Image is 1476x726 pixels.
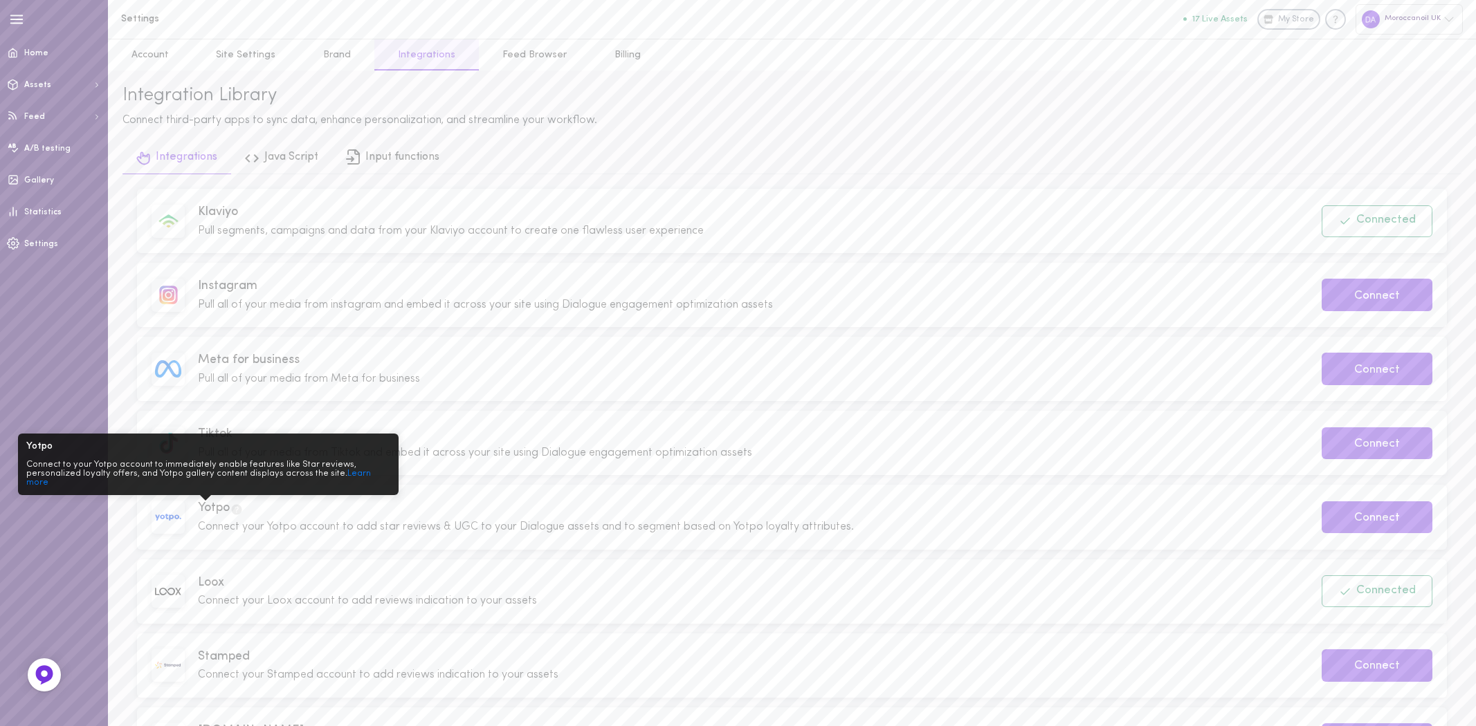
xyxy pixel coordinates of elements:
[374,39,479,71] a: Integrations
[24,49,48,57] span: Home
[24,81,51,89] span: Assets
[1257,9,1320,30] a: My Store
[198,648,1302,665] span: Stamped
[198,595,537,606] span: Connect your Loox account to add reviews indication to your assets
[159,432,178,454] img: image
[479,39,590,71] a: Feed Browser
[155,588,181,595] img: image
[108,39,192,71] a: Account
[24,208,62,216] span: Statistics
[1322,205,1432,237] button: Connected
[198,351,1302,369] span: Meta for business
[1322,353,1432,385] button: Connect
[121,14,349,24] h1: Settings
[34,664,55,685] img: Feedback Button
[122,112,1461,129] div: Connect third-party apps to sync data, enhance personalization, and streamline your workflow.
[591,39,664,71] a: Billing
[1322,649,1432,682] button: Connect
[198,225,704,236] span: Pull segments, campaigns and data from your Klaviyo account to create one flawless user experience
[1278,14,1314,26] span: My Store
[198,425,1302,443] span: Tiktok
[300,39,374,71] a: Brand
[198,574,1302,591] span: Loox
[198,521,854,532] span: Connect your Yotpo account to add star reviews & UGC to your Dialogue assets and to segment based...
[24,113,45,121] span: Feed
[192,39,299,71] a: Site Settings
[155,514,181,521] img: image
[198,447,752,458] span: Pull all of your media from Tiktok and embed it across your site using Dialogue engagement optimi...
[198,373,420,384] span: Pull all of your media from Meta for business
[1322,575,1432,607] button: Connected
[198,499,1302,516] span: Yotpo
[198,669,558,680] span: Connect your Stamped account to add reviews indication to your assets
[1322,427,1432,460] button: Connect
[26,469,371,487] a: Learn more
[1325,9,1346,30] div: Knowledge center
[159,286,178,304] img: image
[24,145,71,153] span: A/B testing
[1322,279,1432,311] button: Connect
[198,277,1302,295] span: Instagram
[1183,15,1257,24] a: 17 Live Assets
[1356,4,1463,34] div: Moroccanoil UK
[24,240,58,248] span: Settings
[122,85,1461,107] div: Integration Library
[157,210,180,232] img: image
[332,143,453,174] a: Input functions
[198,299,773,310] span: Pull all of your media from instagram and embed it across your site using Dialogue engagement opt...
[155,662,181,669] img: image
[1322,501,1432,534] button: Connect
[26,460,390,487] div: Connect to your Yotpo account to immediately enable features like Star reviews, personalized loya...
[1183,15,1248,24] button: 17 Live Assets
[26,442,390,452] div: Yotpo
[24,176,54,185] span: Gallery
[198,203,1302,221] span: Klaviyo
[155,360,181,378] img: image
[122,143,231,174] a: Integrations
[231,143,332,174] a: Java Script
